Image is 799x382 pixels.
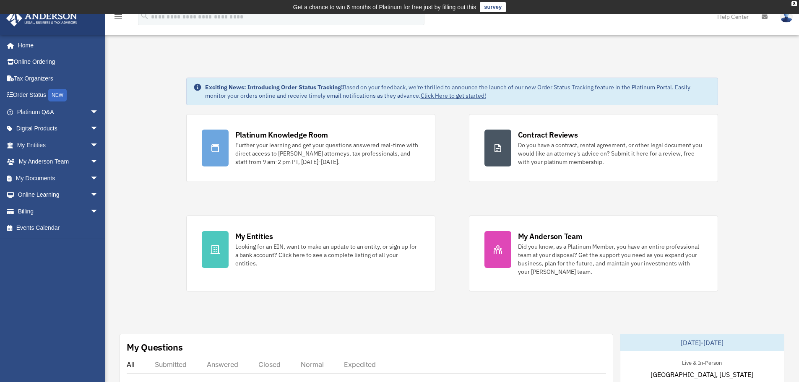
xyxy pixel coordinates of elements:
[518,130,578,140] div: Contract Reviews
[235,130,328,140] div: Platinum Knowledge Room
[6,137,111,153] a: My Entitiesarrow_drop_down
[518,231,583,242] div: My Anderson Team
[113,15,123,22] a: menu
[6,153,111,170] a: My Anderson Teamarrow_drop_down
[258,360,281,369] div: Closed
[6,170,111,187] a: My Documentsarrow_drop_down
[518,242,703,276] div: Did you know, as a Platinum Member, you have an entire professional team at your disposal? Get th...
[90,137,107,154] span: arrow_drop_down
[127,341,183,353] div: My Questions
[186,216,435,291] a: My Entities Looking for an EIN, want to make an update to an entity, or sign up for a bank accoun...
[155,360,187,369] div: Submitted
[675,358,729,366] div: Live & In-Person
[90,170,107,187] span: arrow_drop_down
[4,10,80,26] img: Anderson Advisors Platinum Portal
[205,83,711,100] div: Based on your feedback, we're thrilled to announce the launch of our new Order Status Tracking fe...
[469,216,718,291] a: My Anderson Team Did you know, as a Platinum Member, you have an entire professional team at your...
[469,114,718,182] a: Contract Reviews Do you have a contract, rental agreement, or other legal document you would like...
[6,37,107,54] a: Home
[344,360,376,369] div: Expedited
[113,12,123,22] i: menu
[6,120,111,137] a: Digital Productsarrow_drop_down
[48,89,67,101] div: NEW
[207,360,238,369] div: Answered
[651,369,753,379] span: [GEOGRAPHIC_DATA], [US_STATE]
[518,141,703,166] div: Do you have a contract, rental agreement, or other legal document you would like an attorney's ad...
[301,360,324,369] div: Normal
[90,187,107,204] span: arrow_drop_down
[205,83,343,91] strong: Exciting News: Introducing Order Status Tracking!
[480,2,506,12] a: survey
[90,120,107,138] span: arrow_drop_down
[235,231,273,242] div: My Entities
[780,10,793,23] img: User Pic
[6,220,111,236] a: Events Calendar
[293,2,476,12] div: Get a chance to win 6 months of Platinum for free just by filling out this
[186,114,435,182] a: Platinum Knowledge Room Further your learning and get your questions answered real-time with dire...
[235,141,420,166] div: Further your learning and get your questions answered real-time with direct access to [PERSON_NAM...
[140,11,149,21] i: search
[6,203,111,220] a: Billingarrow_drop_down
[235,242,420,268] div: Looking for an EIN, want to make an update to an entity, or sign up for a bank account? Click her...
[6,104,111,120] a: Platinum Q&Aarrow_drop_down
[791,1,797,6] div: close
[90,104,107,121] span: arrow_drop_down
[90,153,107,171] span: arrow_drop_down
[6,187,111,203] a: Online Learningarrow_drop_down
[6,87,111,104] a: Order StatusNEW
[620,334,784,351] div: [DATE]-[DATE]
[90,203,107,220] span: arrow_drop_down
[6,70,111,87] a: Tax Organizers
[6,54,111,70] a: Online Ordering
[127,360,135,369] div: All
[421,92,486,99] a: Click Here to get started!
